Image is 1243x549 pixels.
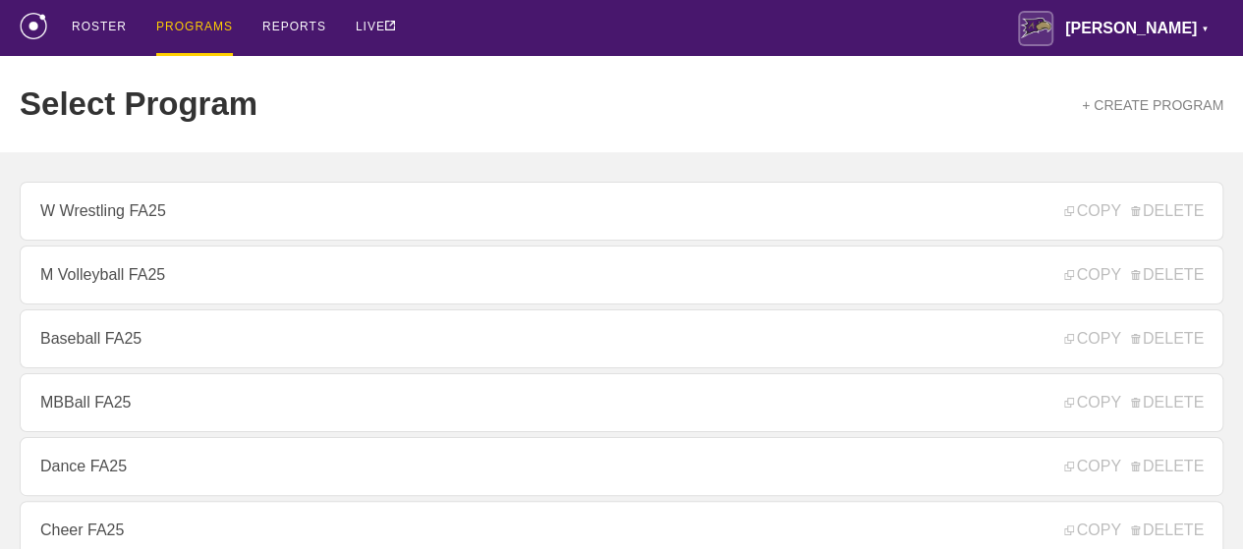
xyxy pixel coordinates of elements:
[1064,202,1120,220] span: COPY
[20,246,1223,304] a: M Volleyball FA25
[889,321,1243,549] iframe: Chat Widget
[1201,22,1209,37] div: ▼
[1018,11,1053,46] img: Avila
[1131,202,1204,220] span: DELETE
[20,182,1223,241] a: W Wrestling FA25
[20,437,1223,496] a: Dance FA25
[1131,266,1204,284] span: DELETE
[20,309,1223,368] a: Baseball FA25
[1064,266,1120,284] span: COPY
[20,373,1223,432] a: MBBall FA25
[1082,97,1223,113] a: + CREATE PROGRAM
[20,13,47,39] img: logo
